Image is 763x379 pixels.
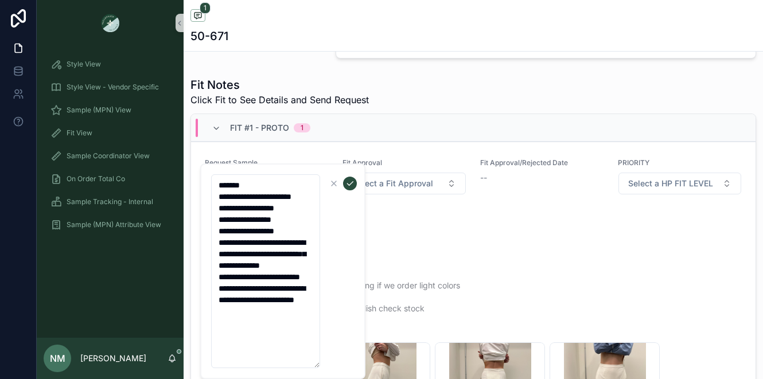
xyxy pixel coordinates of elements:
[205,158,329,167] span: Request Sample
[190,77,369,93] h1: Fit Notes
[190,9,205,24] button: 1
[50,351,65,365] span: NM
[200,2,211,14] span: 1
[44,169,177,189] a: On Order Total Co
[190,93,369,107] span: Click Fit to See Details and Send Request
[67,60,101,69] span: Style View
[618,173,741,194] button: Select Button
[353,178,433,189] span: Select a Fit Approval
[342,158,466,167] span: Fit Approval
[480,158,604,167] span: Fit Approval/Rejected Date
[628,178,713,189] span: Select a HP FIT LEVEL
[67,128,92,138] span: Fit View
[343,173,466,194] button: Select Button
[67,174,125,183] span: On Order Total Co
[67,106,131,115] span: Sample (MPN) View
[67,83,159,92] span: Style View - Vendor Specific
[44,54,177,75] a: Style View
[80,353,146,364] p: [PERSON_NAME]
[44,77,177,97] a: Style View - Vendor Specific
[205,204,742,213] span: Fit Notes
[205,328,742,337] span: Fit Photos
[230,122,289,134] span: Fit #1 - Proto
[209,222,737,314] span: [DATE] STATUS: Proto, C&P to PPS - move zipper to CB - make WB straight - add fusible to WB - no ...
[44,214,177,235] a: Sample (MPN) Attribute View
[44,100,177,120] a: Sample (MPN) View
[44,123,177,143] a: Fit View
[67,197,153,206] span: Sample Tracking - Internal
[44,192,177,212] a: Sample Tracking - Internal
[618,158,742,167] span: PRIORITY
[301,123,303,132] div: 1
[67,220,161,229] span: Sample (MPN) Attribute View
[101,14,119,32] img: App logo
[190,28,228,44] h1: 50-671
[37,46,184,250] div: scrollable content
[67,151,150,161] span: Sample Coordinator View
[44,146,177,166] a: Sample Coordinator View
[480,172,487,183] span: --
